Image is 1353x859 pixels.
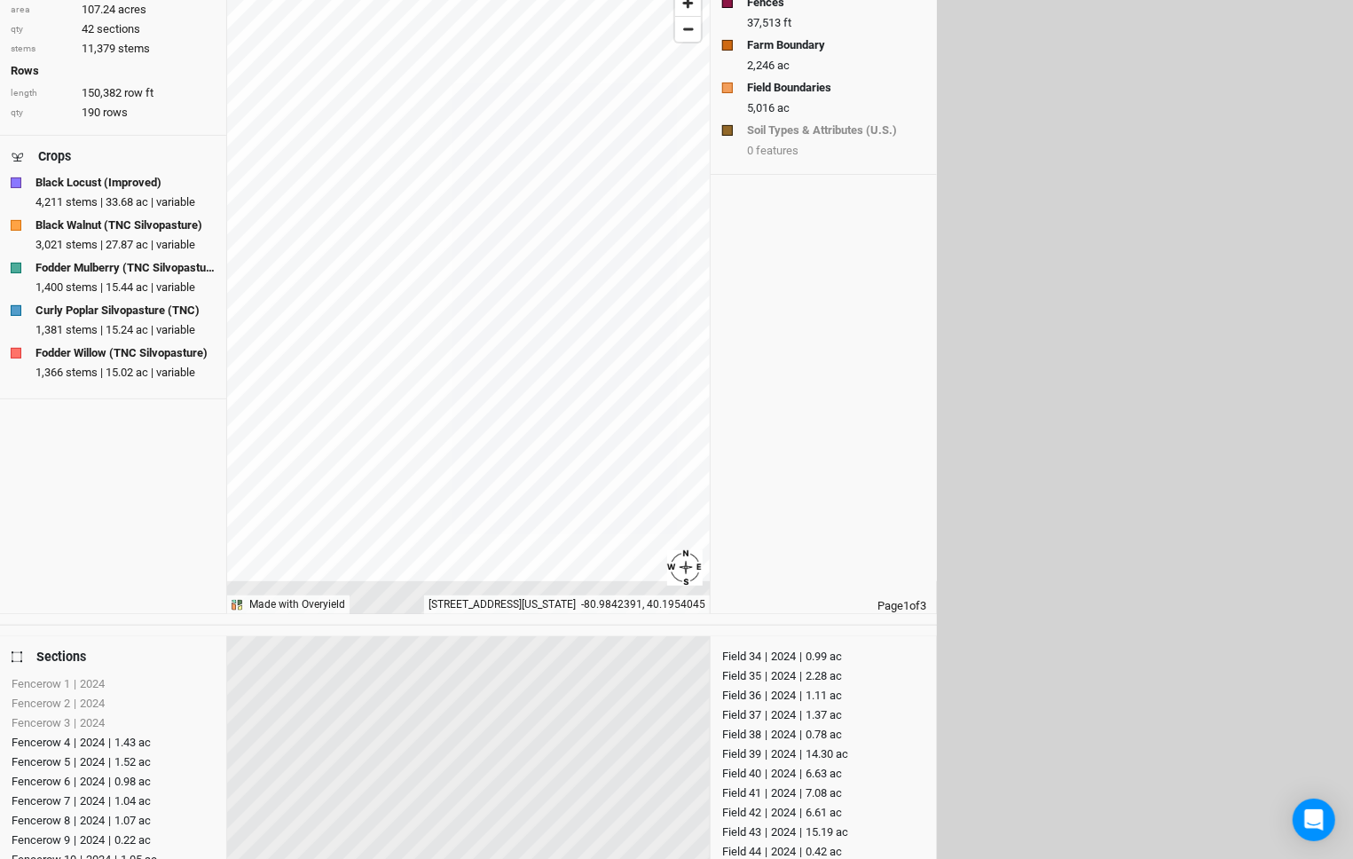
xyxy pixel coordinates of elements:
div: Fencerow 1 [12,675,70,693]
div: qty [11,23,73,36]
div: Fencerow 3 [12,714,70,732]
div: | [765,706,767,724]
div: [STREET_ADDRESS][US_STATE] -80.9842391, 40.1954045 [424,595,710,614]
div: | [108,753,111,771]
div: Field 38 [722,726,761,744]
div: | [765,765,767,783]
button: Field 44|2024|0.42 ac [721,842,919,858]
button: Zoom out [675,16,701,42]
div: 2024 14.30 ac [761,745,848,763]
div: | [799,804,802,822]
div: | [765,804,767,822]
div: 150,382 [11,85,216,101]
div: 2024 1.11 ac [761,687,842,705]
div: | [74,753,76,771]
div: Fencerow 2 [12,695,70,713]
div: Field 42 [722,804,761,822]
div: | [108,831,111,849]
button: Field 36|2024|1.11 ac [721,686,919,702]
div: 5,016 ac [747,100,925,116]
div: 37,513 ft [747,15,925,31]
strong: Fodder Willow (TNC Silvopasture) [35,345,208,361]
div: | [799,784,802,802]
button: Field 42|2024|6.61 ac [721,803,919,819]
div: | [108,812,111,830]
div: 2024 1.52 ac [70,753,151,771]
button: Fencerow 7|2024|1.04 ac [11,792,208,808]
div: | [799,687,802,705]
div: Field 41 [722,784,761,802]
div: 2024 1.43 ac [70,734,151,752]
div: 2024 2.28 ac [761,667,842,685]
div: 11,379 [11,41,216,57]
div: | [765,648,767,666]
button: Fencerow 3|2024 [11,713,208,729]
div: 1,381 stems | 15.24 ac | variable [35,322,216,338]
button: Field 40|2024|6.63 ac [721,764,919,780]
span: stems [118,41,150,57]
div: 2,246 ac [747,58,925,74]
div: Field 36 [722,687,761,705]
div: | [74,695,76,713]
div: Fencerow 5 [12,753,70,771]
strong: Curly Poplar Silvopasture (TNC) [35,303,200,319]
div: Fencerow 4 [12,734,70,752]
div: | [799,706,802,724]
div: | [74,792,76,810]
div: | [108,734,111,752]
div: 2024 [70,695,105,713]
div: 2024 15.19 ac [761,824,848,841]
div: 1,366 stems | 15.02 ac | variable [35,365,216,381]
div: | [765,824,767,841]
strong: Soil Types & Attributes (U.S.) [747,122,897,139]
div: | [74,773,76,791]
div: Crops [38,147,71,166]
div: | [765,784,767,802]
div: 2024 [70,714,105,732]
div: | [799,745,802,763]
div: Page 1 of 3 [711,598,937,614]
span: row ft [124,85,153,101]
div: Field 39 [722,745,761,763]
button: Field 37|2024|1.37 ac [721,705,919,721]
div: 2024 0.78 ac [761,726,842,744]
div: 2024 7.08 ac [761,784,842,802]
button: Field 34|2024|0.99 ac [721,647,919,663]
div: | [74,831,76,849]
div: Fencerow 9 [12,831,70,849]
div: 42 [11,21,216,37]
div: 190 [11,105,216,121]
strong: Black Locust (Improved) [35,175,161,191]
button: Soil Types & Attributes (U.S.)0 features [721,121,926,156]
div: Field 43 [722,824,761,841]
h4: Rows [11,64,216,78]
div: | [799,765,802,783]
div: 2024 0.99 ac [761,648,842,666]
button: Field 35|2024|2.28 ac [721,666,919,682]
div: 2024 1.04 ac [70,792,151,810]
div: length [11,87,73,100]
div: | [74,734,76,752]
div: | [765,726,767,744]
div: | [799,726,802,744]
div: area [11,4,73,17]
div: 2024 0.22 ac [70,831,151,849]
div: 1,400 stems | 15.44 ac | variable [35,280,216,296]
div: | [799,667,802,685]
div: Field 40 [722,765,761,783]
button: Farm Boundary2,246 ac [721,35,926,71]
strong: Farm Boundary [747,36,825,54]
div: stems [11,43,73,56]
span: acres [118,2,146,18]
div: 2024 6.63 ac [761,765,842,783]
div: Field 34 [722,648,761,666]
div: Fencerow 7 [12,792,70,810]
div: | [108,773,111,791]
button: Fencerow 1|2024 [11,674,208,690]
div: | [74,675,76,693]
span: rows [103,105,128,121]
div: 2024 1.37 ac [761,706,842,724]
div: | [74,714,76,732]
div: 2024 6.61 ac [761,804,842,822]
div: | [108,792,111,810]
